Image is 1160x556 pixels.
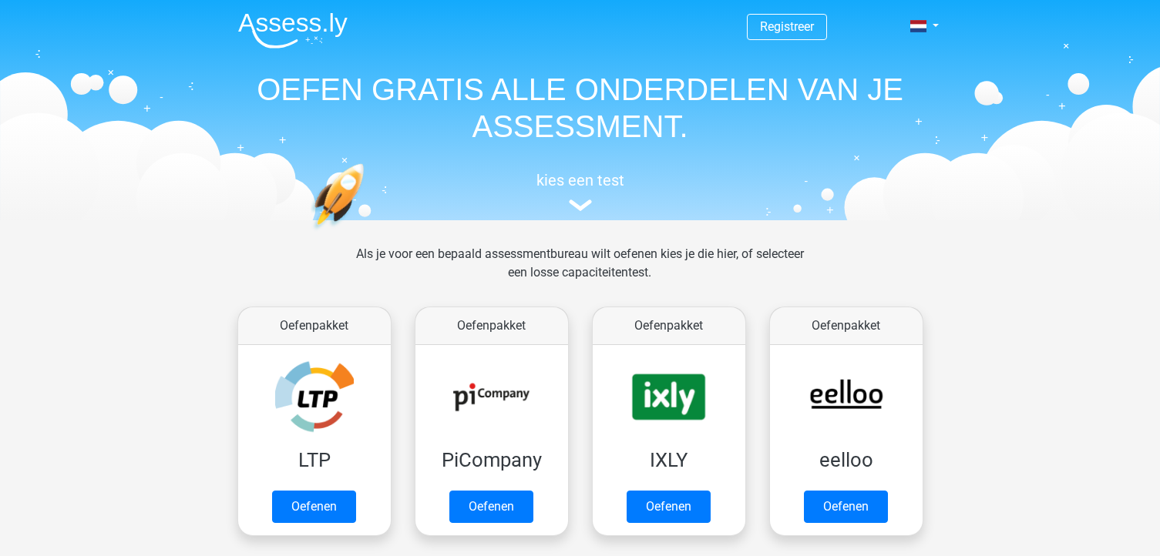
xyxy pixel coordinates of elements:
h5: kies een test [226,171,935,189]
div: Als je voor een bepaald assessmentbureau wilt oefenen kies je die hier, of selecteer een losse ca... [344,245,816,300]
a: Oefenen [449,491,533,523]
a: Registreer [760,19,814,34]
a: Oefenen [627,491,711,523]
img: assessment [569,199,592,211]
h1: OEFEN GRATIS ALLE ONDERDELEN VAN JE ASSESSMENT. [226,71,935,145]
a: Oefenen [804,491,888,523]
a: Oefenen [272,491,356,523]
img: oefenen [311,163,424,303]
a: kies een test [226,171,935,212]
img: Assessly [238,12,348,49]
